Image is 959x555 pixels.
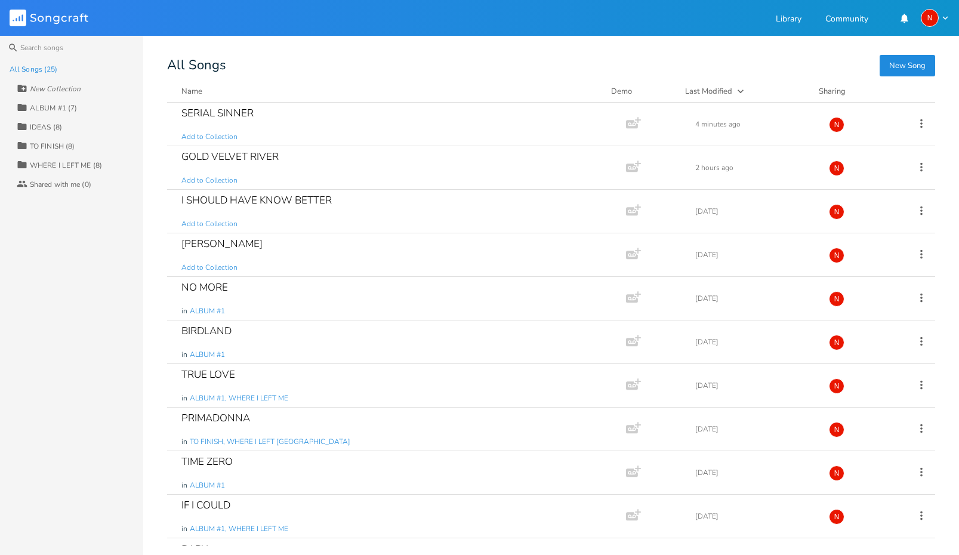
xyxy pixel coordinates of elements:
div: BABY [181,544,208,554]
span: Add to Collection [181,219,238,229]
span: Add to Collection [181,175,238,186]
div: All Songs (25) [10,66,57,73]
span: in [181,393,187,403]
div: GOLD VELVET RIVER [181,152,279,162]
div: [DATE] [695,338,815,346]
div: nadaluttienrico [829,204,844,220]
div: [DATE] [695,251,815,258]
div: Sharing [819,85,890,97]
span: ALBUM #1 [190,480,225,491]
span: TO FINISH, WHERE I LEFT [GEOGRAPHIC_DATA] [190,437,350,447]
div: Name [181,86,202,97]
div: TIME ZERO [181,457,233,467]
span: ALBUM #1 [190,306,225,316]
span: Add to Collection [181,263,238,273]
div: nadaluttienrico [829,248,844,263]
span: in [181,524,187,534]
div: ALBUM #1 (7) [30,104,77,112]
div: [DATE] [695,513,815,520]
span: ALBUM #1, WHERE I LEFT ME [190,524,288,534]
div: nadaluttienrico [829,465,844,481]
div: [DATE] [695,295,815,302]
span: in [181,480,187,491]
span: ALBUM #1 [190,350,225,360]
div: nadaluttienrico [921,9,939,27]
div: [DATE] [695,469,815,476]
div: IF I COULD [181,500,230,510]
button: N [921,9,949,27]
div: nadaluttienrico [829,509,844,525]
button: New Song [880,55,935,76]
button: Name [181,85,597,97]
div: [DATE] [695,208,815,215]
span: in [181,437,187,447]
div: WHERE I LEFT ME (8) [30,162,102,169]
div: PRIMADONNA [181,413,250,423]
div: Last Modified [685,86,732,97]
a: Library [776,15,801,25]
div: [DATE] [695,425,815,433]
div: New Collection [30,85,81,92]
div: IDEAS (8) [30,124,62,131]
div: Shared with me (0) [30,181,91,188]
div: nadaluttienrico [829,422,844,437]
div: I SHOULD HAVE KNOW BETTER [181,195,332,205]
div: nadaluttienrico [829,291,844,307]
div: NO MORE [181,282,228,292]
span: Add to Collection [181,132,238,142]
div: TO FINISH (8) [30,143,75,150]
div: 2 hours ago [695,164,815,171]
div: nadaluttienrico [829,117,844,132]
div: All Songs [167,60,935,71]
button: Last Modified [685,85,804,97]
div: BIRDLAND [181,326,232,336]
div: SERIAL SINNER [181,108,254,118]
div: TRUE LOVE [181,369,235,380]
div: 4 minutes ago [695,121,815,128]
div: [DATE] [695,382,815,389]
div: [PERSON_NAME] [181,239,263,249]
div: nadaluttienrico [829,335,844,350]
a: Community [825,15,868,25]
div: Demo [611,85,671,97]
span: ALBUM #1, WHERE I LEFT ME [190,393,288,403]
div: nadaluttienrico [829,161,844,176]
span: in [181,306,187,316]
span: in [181,350,187,360]
div: nadaluttienrico [829,378,844,394]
